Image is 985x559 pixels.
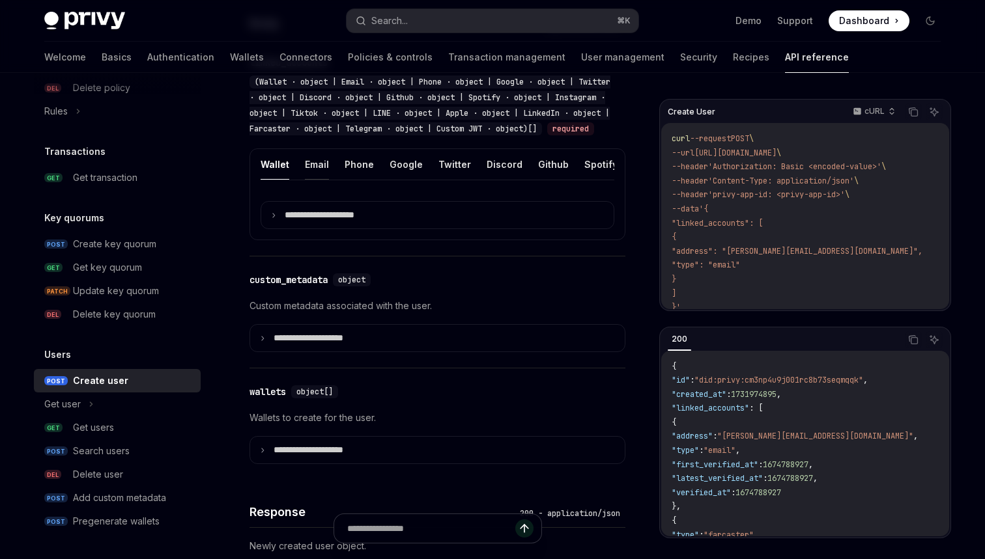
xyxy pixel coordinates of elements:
a: Wallets [230,42,264,73]
div: 200 - application/json [515,507,625,520]
span: , [754,530,758,540]
span: : [699,530,704,540]
span: , [863,375,868,385]
div: Delete user [73,467,123,482]
span: --request [690,133,731,144]
a: POSTCreate key quorum [34,232,201,256]
a: GETGet transaction [34,166,201,189]
span: "email" [704,445,735,456]
span: --url [672,148,694,158]
span: GET [44,263,63,273]
span: : [726,389,731,400]
span: : [763,473,767,484]
span: 1674788927 [735,487,781,498]
div: custom_metadata [250,273,328,286]
p: cURL [864,106,885,116]
a: Basics [102,42,132,73]
a: API reference [785,42,849,73]
span: object [338,275,365,285]
button: Google [390,149,423,180]
span: POST [731,133,749,144]
span: \ [749,133,754,144]
span: 1674788927 [767,473,813,484]
div: Search users [73,443,130,459]
span: [URL][DOMAIN_NAME] [694,148,777,158]
span: "did:privy:cm3np4u9j001rc8b73seqmqqk" [694,375,863,385]
span: GET [44,423,63,433]
span: POST [44,446,68,456]
a: Policies & controls [348,42,433,73]
button: Toggle dark mode [920,10,941,31]
div: Get users [73,420,114,435]
span: : [758,459,763,470]
button: Twitter [438,149,471,180]
span: { [672,417,676,428]
button: Wallet [261,149,289,180]
a: Transaction management [448,42,565,73]
span: , [777,389,781,400]
span: 1674788927 [763,459,808,470]
span: 'Content-Type: application/json' [708,176,854,186]
span: : [ [749,403,763,413]
div: Rules [44,103,68,119]
span: { [672,361,676,372]
span: : [713,431,717,441]
span: POST [44,239,68,249]
div: Update key quorum [73,283,159,299]
span: POST [44,376,68,386]
a: Security [680,42,717,73]
span: { [672,515,676,526]
div: Search... [371,13,408,29]
button: Email [305,149,329,180]
a: Demo [735,14,762,27]
div: Get user [44,396,81,412]
h5: Users [44,347,71,362]
span: DEL [44,310,61,320]
span: --data [672,204,699,214]
span: POST [44,517,68,526]
span: --header [672,161,708,172]
a: Authentication [147,42,214,73]
span: \ [881,161,886,172]
a: Dashboard [829,10,909,31]
span: , [813,473,818,484]
span: DEL [44,470,61,480]
span: 1731974895 [731,389,777,400]
h5: Key quorums [44,210,104,226]
div: Get key quorum [73,260,142,275]
div: required [547,122,594,135]
a: Connectors [279,42,332,73]
span: "latest_verified_at" [672,473,763,484]
button: Copy the contents from the code block [905,331,922,348]
button: Copy the contents from the code block [905,103,922,120]
p: Custom metadata associated with the user. [250,298,625,314]
span: { [672,232,676,242]
button: cURL [846,101,901,123]
span: PATCH [44,286,70,296]
span: (Wallet · object | Email · object | Phone · object | Google · object | Twitter · object | Discord... [250,77,610,134]
span: object[] [296,387,333,397]
a: GETGet key quorum [34,256,201,279]
span: "verified_at" [672,487,731,498]
span: "first_verified_at" [672,459,758,470]
button: Discord [487,149,522,180]
span: "address" [672,431,713,441]
span: 'privy-app-id: <privy-app-id>' [708,189,845,200]
span: "type": "email" [672,260,740,270]
span: "[PERSON_NAME][EMAIL_ADDRESS][DOMAIN_NAME]" [717,431,913,441]
div: 200 [668,331,691,347]
span: "address": "[PERSON_NAME][EMAIL_ADDRESS][DOMAIN_NAME]", [672,246,922,256]
span: "type" [672,445,699,456]
a: DELDelete user [34,463,201,486]
a: Recipes [733,42,769,73]
div: wallets [250,385,286,398]
button: Github [538,149,569,180]
span: "id" [672,375,690,385]
span: \ [777,148,781,158]
a: User management [581,42,664,73]
span: , [808,459,813,470]
span: --header [672,189,708,200]
span: : [699,445,704,456]
span: GET [44,173,63,183]
a: POSTAdd custom metadata [34,486,201,510]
